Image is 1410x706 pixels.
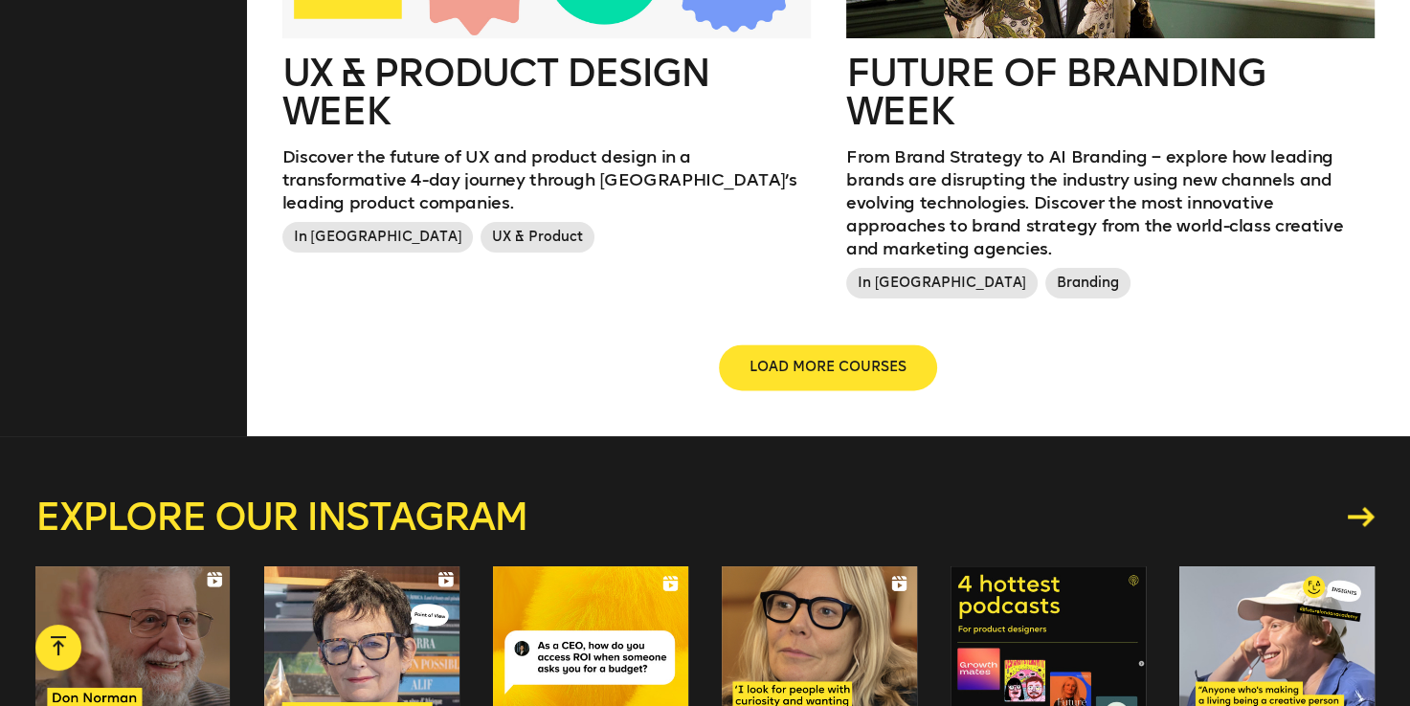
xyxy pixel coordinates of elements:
h2: UX & Product Design Week [282,54,811,130]
h2: Future of branding week [846,54,1375,130]
p: From Brand Strategy to AI Branding – explore how leading brands are disrupting the industry using... [846,145,1375,260]
button: LOAD MORE COURSES [719,344,937,390]
span: LOAD MORE COURSES [750,358,906,377]
span: UX & Product [481,222,594,253]
span: In [GEOGRAPHIC_DATA] [846,268,1038,298]
a: Explore our instagram [35,497,1375,536]
p: Discover the future of UX and product design in a transformative 4-day journey through [GEOGRAPHI... [282,145,811,214]
span: In [GEOGRAPHIC_DATA] [282,222,474,253]
span: Branding [1045,268,1130,298]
